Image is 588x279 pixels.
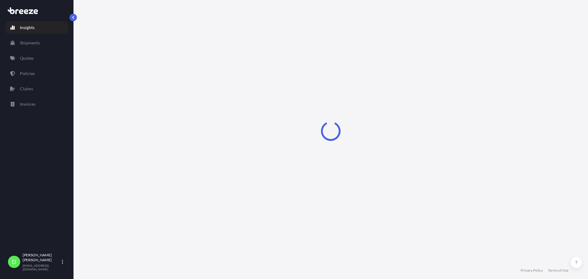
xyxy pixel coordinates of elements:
a: Shipments [5,37,68,49]
a: Invoices [5,98,68,110]
span: D [12,259,16,265]
a: Quotes [5,52,68,64]
p: Invoices [20,101,36,107]
p: Claims [20,86,33,92]
a: Insights [5,21,68,34]
p: Insights [20,25,35,31]
p: [PERSON_NAME] [PERSON_NAME] [23,253,61,262]
a: Terms of Use [548,268,568,273]
p: [EMAIL_ADDRESS][DOMAIN_NAME] [23,264,61,271]
a: Privacy Policy [521,268,543,273]
a: Claims [5,83,68,95]
p: Policies [20,70,35,77]
p: Shipments [20,40,40,46]
p: Quotes [20,55,34,61]
a: Policies [5,67,68,80]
